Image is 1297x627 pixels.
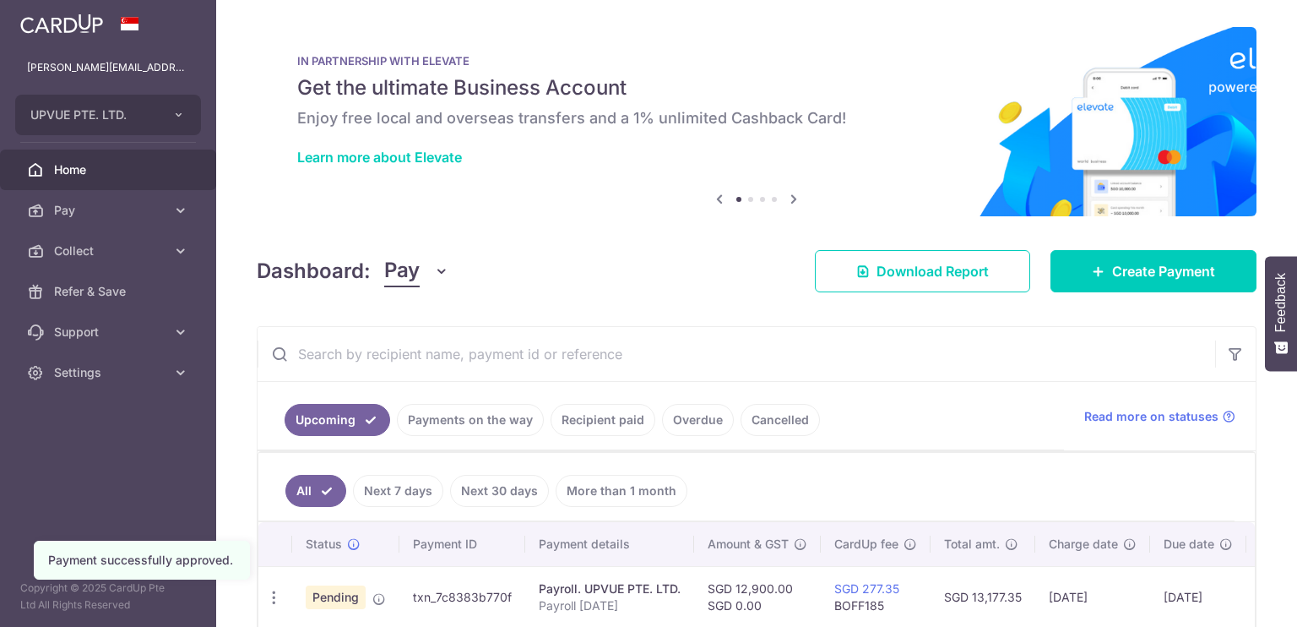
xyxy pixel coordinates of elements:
[54,364,166,381] span: Settings
[1049,536,1118,553] span: Charge date
[257,256,371,286] h4: Dashboard:
[15,95,201,135] button: UPVUE PTE. LTD.
[1265,256,1297,371] button: Feedback - Show survey
[539,581,681,597] div: Payroll. UPVUE PTE. LTD.
[285,475,346,507] a: All
[285,404,390,436] a: Upcoming
[556,475,687,507] a: More than 1 month
[257,27,1256,216] img: Renovation banner
[258,327,1215,381] input: Search by recipient name, payment id or reference
[54,283,166,300] span: Refer & Save
[834,536,898,553] span: CardUp fee
[48,552,236,569] div: Payment successfully approved.
[944,536,1000,553] span: Total amt.
[27,59,189,76] p: [PERSON_NAME][EMAIL_ADDRESS][DOMAIN_NAME]
[1189,576,1280,619] iframe: Opens a widget where you can find more information
[54,202,166,219] span: Pay
[54,243,166,259] span: Collect
[662,404,734,436] a: Overdue
[1164,536,1214,553] span: Due date
[1273,273,1289,332] span: Feedback
[54,161,166,178] span: Home
[306,586,366,609] span: Pending
[551,404,655,436] a: Recipient paid
[708,536,789,553] span: Amount & GST
[815,250,1030,292] a: Download Report
[1112,261,1215,281] span: Create Payment
[297,74,1216,101] h5: Get the ultimate Business Account
[306,536,342,553] span: Status
[384,255,449,287] button: Pay
[525,522,694,566] th: Payment details
[834,581,899,596] a: SGD 277.35
[54,324,166,341] span: Support
[1084,408,1235,425] a: Read more on statuses
[539,597,681,614] p: Payroll [DATE]
[397,404,544,436] a: Payments on the way
[1084,408,1218,425] span: Read more on statuses
[876,261,989,281] span: Download Report
[30,106,155,123] span: UPVUE PTE. LTD.
[297,149,462,166] a: Learn more about Elevate
[297,54,1216,68] p: IN PARTNERSHIP WITH ELEVATE
[741,404,820,436] a: Cancelled
[399,522,525,566] th: Payment ID
[1050,250,1256,292] a: Create Payment
[297,108,1216,128] h6: Enjoy free local and overseas transfers and a 1% unlimited Cashback Card!
[450,475,549,507] a: Next 30 days
[20,14,103,34] img: CardUp
[353,475,443,507] a: Next 7 days
[384,255,420,287] span: Pay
